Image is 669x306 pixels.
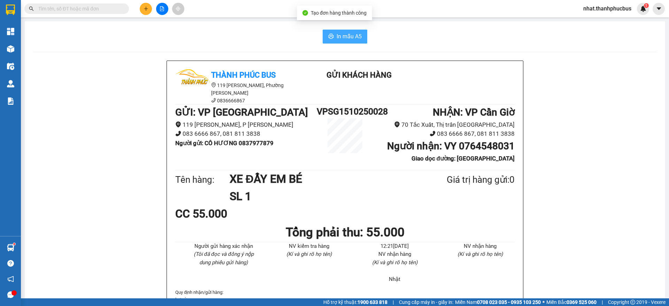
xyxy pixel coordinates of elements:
[211,83,216,87] span: environment
[653,3,665,15] button: caret-down
[7,276,14,282] span: notification
[457,251,503,257] i: (Kí và ghi rõ họ tên)
[543,301,545,304] span: ⚪️
[7,97,14,105] img: solution-icon
[372,259,417,266] i: (Kí và ghi rõ họ tên)
[175,223,515,242] h1: Tổng phải thu: 55.000
[413,173,515,187] div: Giá trị hàng gửi: 0
[430,131,436,136] span: phone
[446,242,515,251] li: NV nhận hàng
[230,188,413,205] h1: SL 1
[455,298,541,306] span: Miền Nam
[156,3,168,15] button: file-add
[175,81,301,97] li: 119 [PERSON_NAME], Phường [PERSON_NAME]
[7,291,14,298] span: message
[175,173,230,187] div: Tên hàng:
[578,4,637,13] span: nhat.thanhphucbus
[412,155,515,162] b: Giao dọc đường: [GEOGRAPHIC_DATA]
[7,28,14,35] img: dashboard-icon
[175,69,210,104] img: logo.jpg
[43,10,69,43] b: Gửi khách hàng
[211,98,216,103] span: phone
[393,298,394,306] span: |
[7,80,14,87] img: warehouse-icon
[326,71,392,79] b: Gửi khách hàng
[360,250,429,259] li: NV nhận hàng
[360,242,429,251] li: 12:21[DATE]
[7,45,14,53] img: warehouse-icon
[7,260,14,267] span: question-circle
[175,97,301,104] li: 0836666867
[373,120,515,130] li: 70 Tắc Xuất, Thị trấn [GEOGRAPHIC_DATA]
[175,140,274,147] b: Người gửi : CÔ HƯƠNG 0837977879
[189,242,258,251] li: Người gửi hàng xác nhận
[172,3,184,15] button: aim
[323,298,387,306] span: Hỗ trợ kỹ thuật:
[175,205,287,222] div: CC 55.000
[194,251,254,266] i: (Tôi đã đọc và đồng ý nộp dung phiếu gửi hàng)
[38,5,121,13] input: Tìm tên, số ĐT hoặc mã đơn
[286,251,332,257] i: (Kí và ghi rõ họ tên)
[275,242,344,251] li: NV kiểm tra hàng
[175,120,317,130] li: 119 [PERSON_NAME], P [PERSON_NAME]
[640,6,646,12] img: icon-new-feature
[175,107,308,118] b: GỬI : VP [GEOGRAPHIC_DATA]
[311,10,367,16] span: Tạo đơn hàng thành công
[357,299,387,305] strong: 1900 633 818
[176,6,180,11] span: aim
[302,10,308,16] span: check-circle
[394,121,400,127] span: environment
[387,140,515,152] b: Người nhận : VY 0764548031
[175,129,317,139] li: 083 6666 867, 081 811 3838
[140,3,152,15] button: plus
[144,6,148,11] span: plus
[9,45,35,78] b: Thành Phúc Bus
[29,6,34,11] span: search
[477,299,541,305] strong: 0708 023 035 - 0935 103 250
[9,9,44,44] img: logo.jpg
[399,298,453,306] span: Cung cấp máy in - giấy in:
[644,3,649,8] sup: 1
[328,33,334,40] span: printer
[337,32,362,41] span: In mẫu A5
[175,121,181,127] span: environment
[546,298,597,306] span: Miền Bắc
[7,63,14,70] img: warehouse-icon
[630,300,635,305] span: copyright
[175,296,515,303] p: Lưu ý:
[13,243,15,245] sup: 1
[645,3,647,8] span: 1
[656,6,662,12] span: caret-down
[373,129,515,139] li: 083 6666 867, 081 811 3838
[317,105,373,118] h1: VPSG1510250028
[360,275,429,284] li: Nhật
[6,5,15,15] img: logo-vxr
[230,170,413,188] h1: XE ĐẨY EM BÉ
[567,299,597,305] strong: 0369 525 060
[433,107,515,118] b: NHẬN : VP Cần Giờ
[602,298,603,306] span: |
[175,131,181,136] span: phone
[160,6,164,11] span: file-add
[7,244,14,251] img: warehouse-icon
[211,71,276,79] b: Thành Phúc Bus
[323,30,367,44] button: printerIn mẫu A5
